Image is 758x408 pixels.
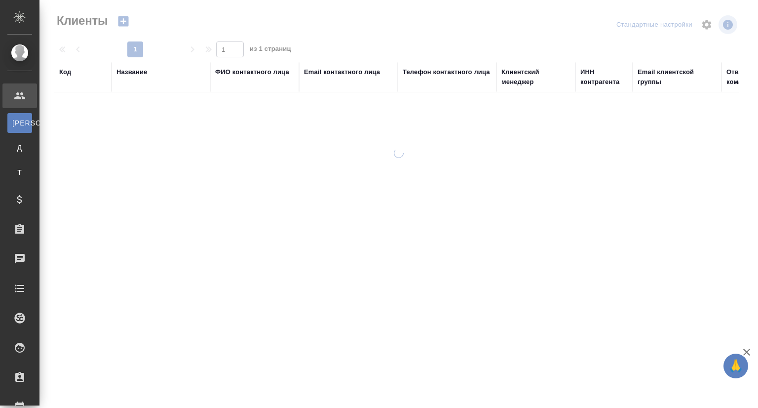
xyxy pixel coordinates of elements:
a: Д [7,138,32,158]
button: 🙏 [723,354,748,378]
div: Email клиентской группы [638,67,717,87]
div: Код [59,67,71,77]
div: Клиентский менеджер [501,67,570,87]
div: Название [116,67,147,77]
a: [PERSON_NAME] [7,113,32,133]
span: Т [12,167,27,177]
span: Д [12,143,27,153]
div: Email контактного лица [304,67,380,77]
div: Телефон контактного лица [403,67,490,77]
div: ИНН контрагента [580,67,628,87]
span: 🙏 [727,356,744,376]
div: ФИО контактного лица [215,67,289,77]
a: Т [7,163,32,182]
span: [PERSON_NAME] [12,118,27,128]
